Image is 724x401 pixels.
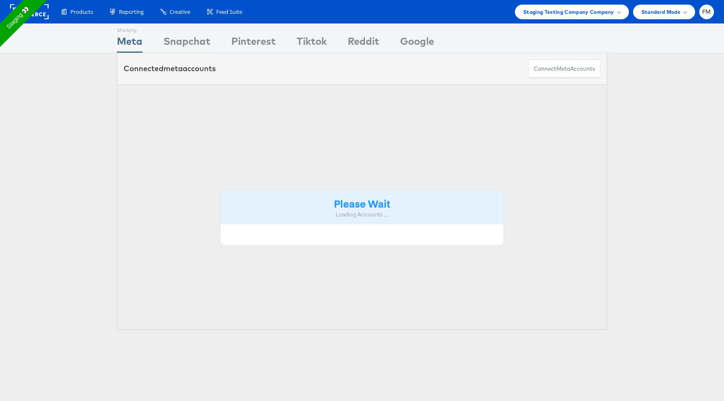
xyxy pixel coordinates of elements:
span: Reporting [119,8,144,16]
div: Pinterest [231,34,276,53]
div: Showing [117,24,142,34]
span: Creative [170,8,190,16]
span: meta [556,65,570,73]
span: Standard Mode [641,8,680,16]
span: Staging Testing Company Company [523,8,614,16]
span: FM [702,9,711,15]
div: Tiktok [297,34,327,53]
button: ConnectmetaAccounts [528,59,600,78]
div: Snapchat [163,34,210,53]
span: meta [163,64,183,73]
div: Reddit [348,34,379,53]
span: Feed Suite [216,8,242,16]
div: Meta [117,34,142,53]
div: Connected accounts [124,63,216,74]
span: Products [70,8,93,16]
div: Google [400,34,434,53]
div: Loading Accounts .... [227,211,497,218]
strong: Please Wait [334,196,390,210]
